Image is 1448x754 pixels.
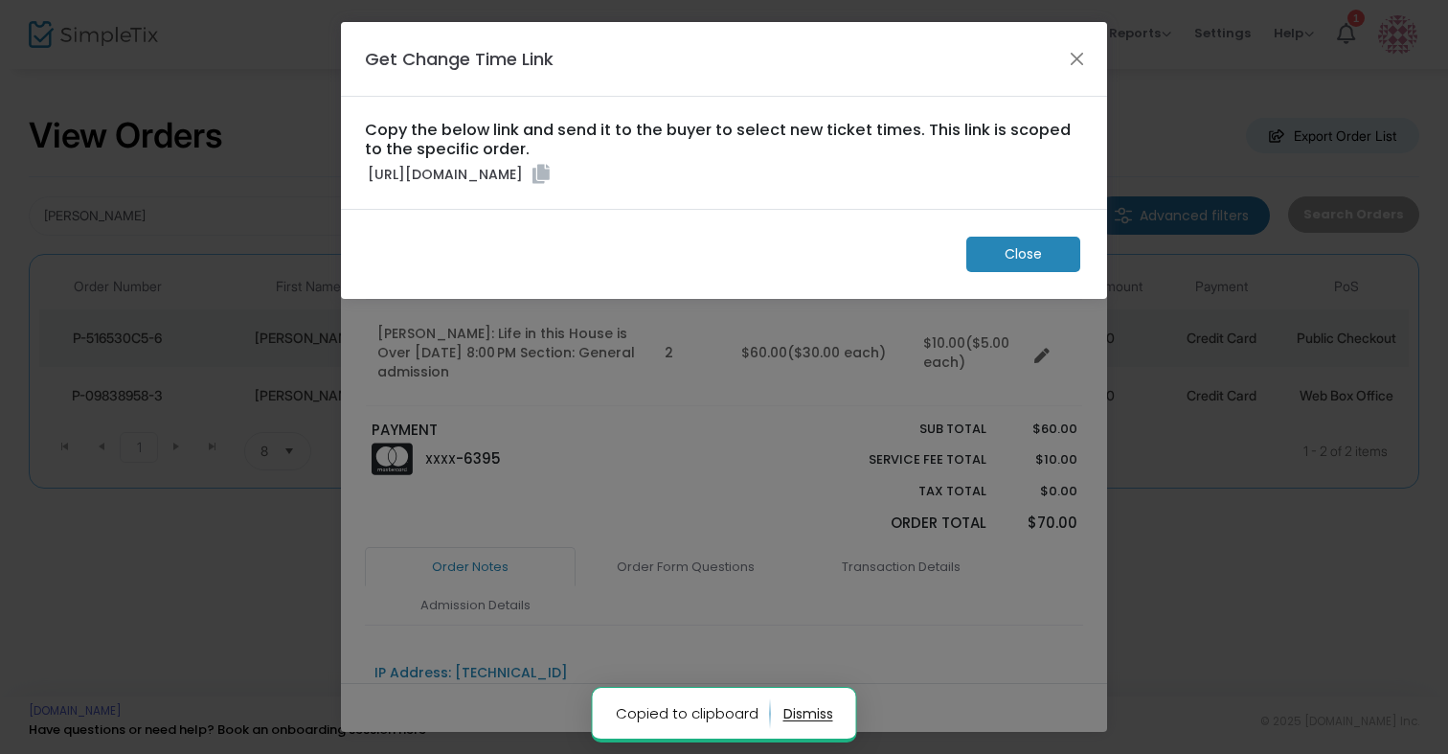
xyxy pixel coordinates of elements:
label: [URL][DOMAIN_NAME] [368,165,566,185]
h5: Copy the below link and send it to the buyer to select new ticket times. This link is scoped to t... [365,121,1083,158]
p: Copied to clipboard [616,698,771,729]
button: Close [1065,46,1090,71]
button: dismiss [783,698,833,729]
span: Close [1005,244,1042,264]
h4: Get Change Time Link [365,46,554,72]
